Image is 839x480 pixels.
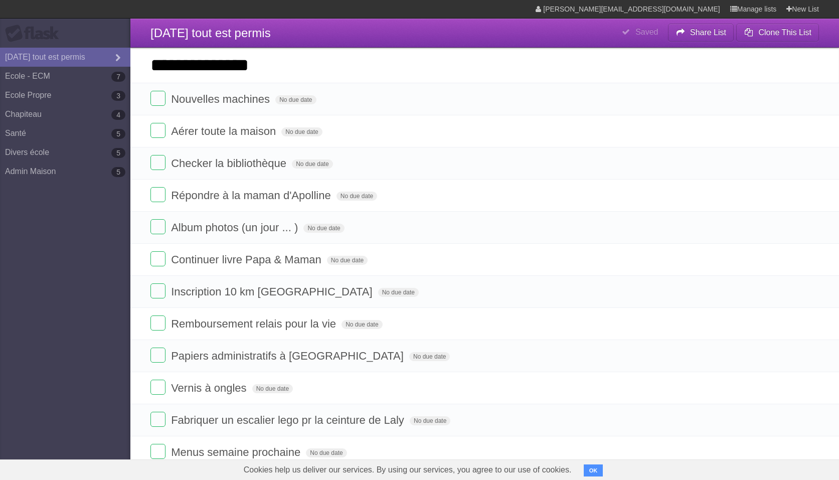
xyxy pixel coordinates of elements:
[150,187,165,202] label: Done
[306,448,347,457] span: No due date
[150,444,165,459] label: Done
[5,25,65,43] div: Flask
[111,167,125,177] b: 5
[150,412,165,427] label: Done
[409,352,450,361] span: No due date
[171,253,324,266] span: Continuer livre Papa & Maman
[171,350,406,362] span: Papiers administratifs à [GEOGRAPHIC_DATA]
[111,91,125,101] b: 3
[150,348,165,363] label: Done
[171,414,407,426] span: Fabriquer un escalier lego pr la ceinture de Laly
[252,384,293,393] span: No due date
[111,148,125,158] b: 5
[337,192,377,201] span: No due date
[234,460,582,480] span: Cookies help us deliver our services. By using our services, you agree to our use of cookies.
[758,28,811,37] b: Clone This List
[410,416,450,425] span: No due date
[171,189,333,202] span: Répondre à la maman d'Apolline
[111,72,125,82] b: 7
[150,26,271,40] span: [DATE] tout est permis
[584,464,603,476] button: OK
[111,129,125,139] b: 5
[171,382,249,394] span: Vernis à ongles
[150,251,165,266] label: Done
[150,380,165,395] label: Done
[150,219,165,234] label: Done
[635,28,658,36] b: Saved
[171,125,278,137] span: Aérer toute la maison
[171,221,300,234] span: Album photos (un jour ... )
[150,91,165,106] label: Done
[327,256,368,265] span: No due date
[150,315,165,331] label: Done
[150,123,165,138] label: Done
[342,320,382,329] span: No due date
[303,224,344,233] span: No due date
[378,288,419,297] span: No due date
[292,159,332,169] span: No due date
[171,93,272,105] span: Nouvelles machines
[171,157,289,170] span: Checker la bibliothèque
[690,28,726,37] b: Share List
[171,317,339,330] span: Remboursement relais pour la vie
[111,110,125,120] b: 4
[736,24,819,42] button: Clone This List
[281,127,322,136] span: No due date
[668,24,734,42] button: Share List
[171,285,375,298] span: Inscription 10 km [GEOGRAPHIC_DATA]
[171,446,303,458] span: Menus semaine prochaine
[150,155,165,170] label: Done
[275,95,316,104] span: No due date
[150,283,165,298] label: Done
